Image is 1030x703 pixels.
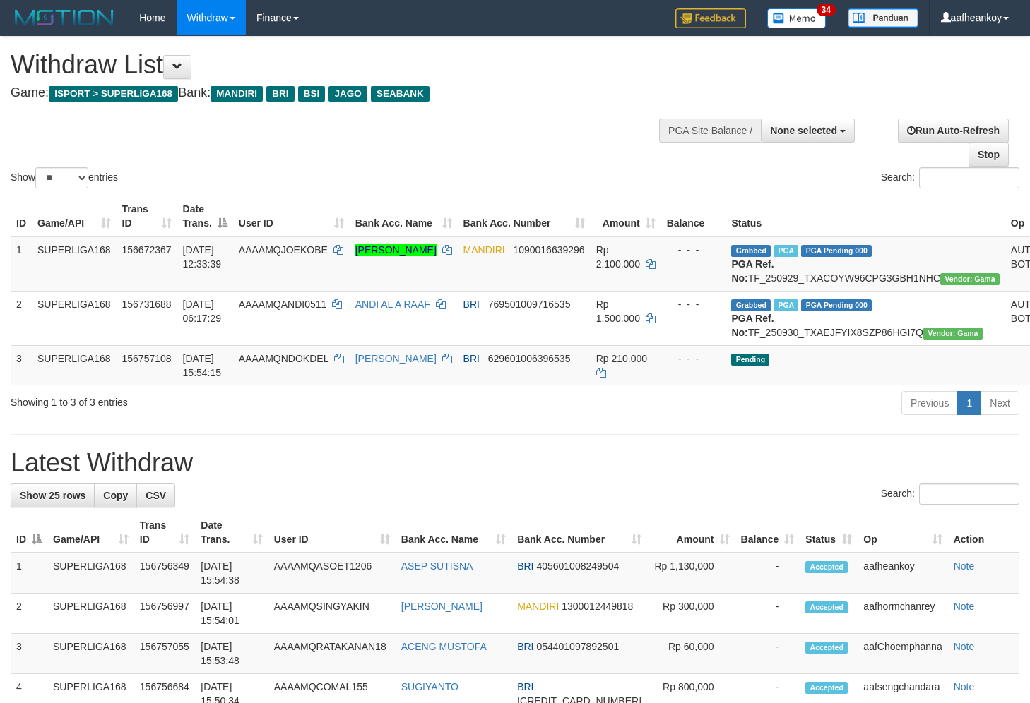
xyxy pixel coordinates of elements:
span: BSI [298,86,326,102]
span: CSV [146,490,166,501]
a: CSV [136,483,175,507]
button: None selected [761,119,855,143]
th: User ID: activate to sort column ascending [268,512,396,553]
span: JAGO [328,86,367,102]
th: Balance [661,196,726,236]
span: PGA Pending [801,245,872,257]
div: - - - [667,351,721,366]
a: [PERSON_NAME] [401,601,483,612]
img: Feedback.jpg [675,8,746,28]
td: - [735,594,800,634]
th: Status [726,196,1005,236]
th: ID: activate to sort column descending [11,512,47,553]
select: Showentries [35,167,88,188]
a: [PERSON_NAME] [355,353,437,364]
td: aafChoemphanna [858,634,947,674]
span: MANDIRI [211,86,263,102]
span: 34 [817,4,836,16]
td: [DATE] 15:53:48 [195,634,268,674]
a: 1 [957,391,981,415]
span: Accepted [805,642,848,654]
a: [PERSON_NAME] [355,244,437,256]
span: PGA Pending [801,299,872,311]
th: User ID: activate to sort column ascending [233,196,350,236]
span: Copy 1090016639296 to clipboard [513,244,584,256]
h1: Withdraw List [11,51,673,79]
td: AAAAMQASOET1206 [268,553,396,594]
a: Next [981,391,1019,415]
td: 156756997 [134,594,195,634]
b: PGA Ref. No: [731,258,774,284]
a: Run Auto-Refresh [898,119,1009,143]
span: BRI [463,353,480,364]
th: Status: activate to sort column ascending [800,512,858,553]
span: Pending [731,354,769,366]
input: Search: [919,483,1019,505]
td: 1 [11,236,32,292]
a: Previous [901,391,958,415]
h4: Game: Bank: [11,86,673,100]
a: Show 25 rows [11,483,95,507]
h1: Latest Withdraw [11,449,1019,477]
span: None selected [770,125,837,136]
span: [DATE] 06:17:29 [183,299,222,324]
td: 156756349 [134,553,195,594]
div: PGA Site Balance / [659,119,761,143]
span: AAAAMQANDI0511 [239,299,327,310]
label: Search: [881,483,1019,505]
span: Copy 054401097892501 to clipboard [536,641,619,652]
a: ACENG MUSTOFA [401,641,487,652]
td: - [735,634,800,674]
th: Balance: activate to sort column ascending [735,512,800,553]
a: Note [954,601,975,612]
th: Bank Acc. Name: activate to sort column ascending [396,512,511,553]
span: MANDIRI [463,244,505,256]
th: Bank Acc. Name: activate to sort column ascending [350,196,458,236]
a: ANDI AL A RAAF [355,299,430,310]
span: BRI [463,299,480,310]
span: Copy 405601008249504 to clipboard [536,560,619,572]
span: 156672367 [122,244,172,256]
th: Amount: activate to sort column ascending [647,512,735,553]
td: Rp 60,000 [647,634,735,674]
span: Show 25 rows [20,490,85,501]
div: Showing 1 to 3 of 3 entries [11,390,419,409]
td: 1 [11,553,47,594]
td: 3 [11,634,47,674]
div: - - - [667,243,721,257]
th: Game/API: activate to sort column ascending [47,512,134,553]
span: 156757108 [122,353,172,364]
th: ID [11,196,32,236]
span: Grabbed [731,245,771,257]
div: - - - [667,297,721,311]
span: Accepted [805,561,848,573]
a: SUGIYANTO [401,681,458,692]
td: [DATE] 15:54:38 [195,553,268,594]
label: Search: [881,167,1019,188]
td: 3 [11,345,32,385]
span: Copy 629601006396535 to clipboard [488,353,571,364]
a: Note [954,681,975,692]
td: SUPERLIGA168 [47,553,134,594]
th: Trans ID: activate to sort column ascending [134,512,195,553]
td: 2 [11,291,32,345]
span: Accepted [805,682,848,694]
span: Marked by aafromsomean [774,299,798,311]
span: Rp 210.000 [596,353,647,364]
td: TF_250930_TXAEJFYIX8SZP86HGI7Q [726,291,1005,345]
th: Bank Acc. Number: activate to sort column ascending [458,196,591,236]
img: panduan.png [848,8,918,28]
th: Op: activate to sort column ascending [858,512,947,553]
span: BRI [517,681,533,692]
td: TF_250929_TXACOYW96CPG3GBH1NHC [726,236,1005,292]
a: Note [954,560,975,572]
img: MOTION_logo.png [11,7,118,28]
span: [DATE] 15:54:15 [183,353,222,378]
span: BRI [266,86,294,102]
span: [DATE] 12:33:39 [183,244,222,270]
span: Rp 1.500.000 [596,299,640,324]
span: Copy [103,490,128,501]
span: BRI [517,641,533,652]
a: Copy [94,483,137,507]
a: Note [954,641,975,652]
